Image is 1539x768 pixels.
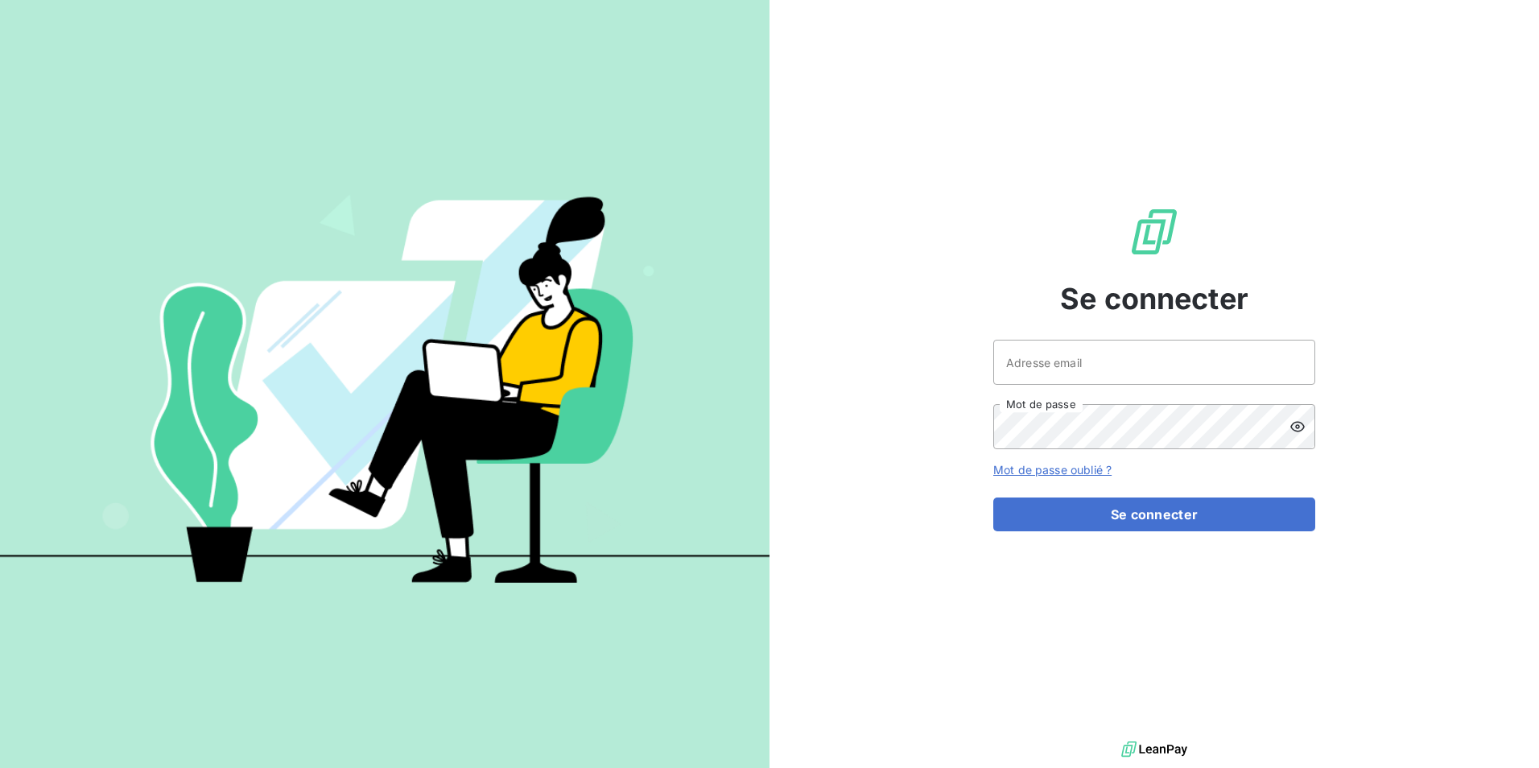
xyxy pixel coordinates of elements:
[993,498,1315,531] button: Se connecter
[993,463,1112,477] a: Mot de passe oublié ?
[1060,277,1248,320] span: Se connecter
[1121,737,1187,762] img: logo
[993,340,1315,385] input: placeholder
[1128,206,1180,258] img: Logo LeanPay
